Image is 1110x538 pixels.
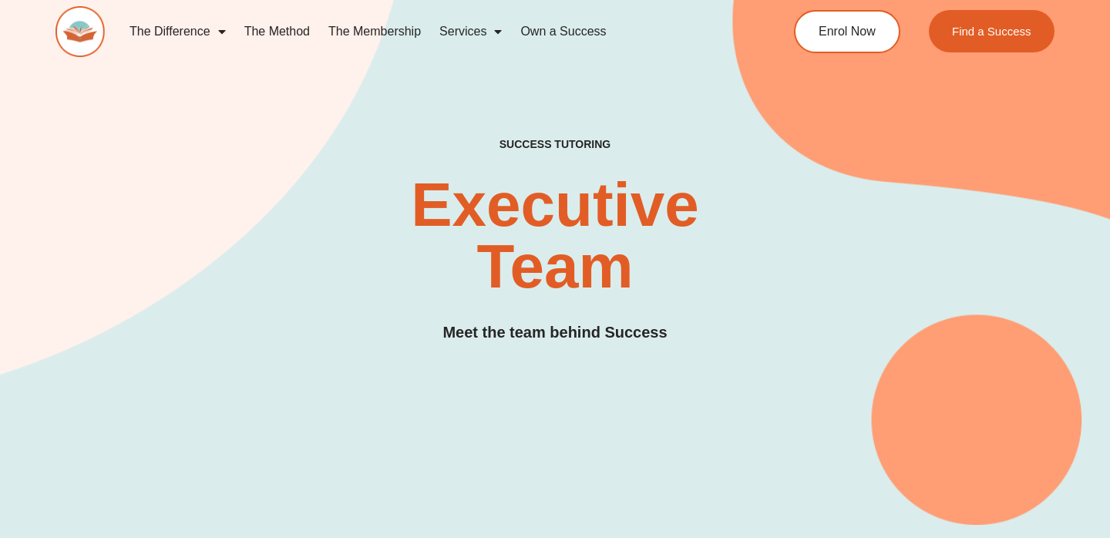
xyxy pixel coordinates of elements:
a: The Membership [319,14,430,49]
span: Enrol Now [819,25,876,38]
a: Own a Success [511,14,615,49]
h4: SUCCESS TUTORING​ [407,138,703,151]
a: Enrol Now [794,10,900,53]
span: Find a Success [952,25,1031,37]
h2: Executive Team [329,174,781,298]
a: The Method [235,14,319,49]
h3: Meet the team behind Success [442,321,667,345]
a: The Difference [120,14,235,49]
nav: Menu [120,14,737,49]
a: Find a Success [929,10,1054,52]
a: Services [430,14,511,49]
